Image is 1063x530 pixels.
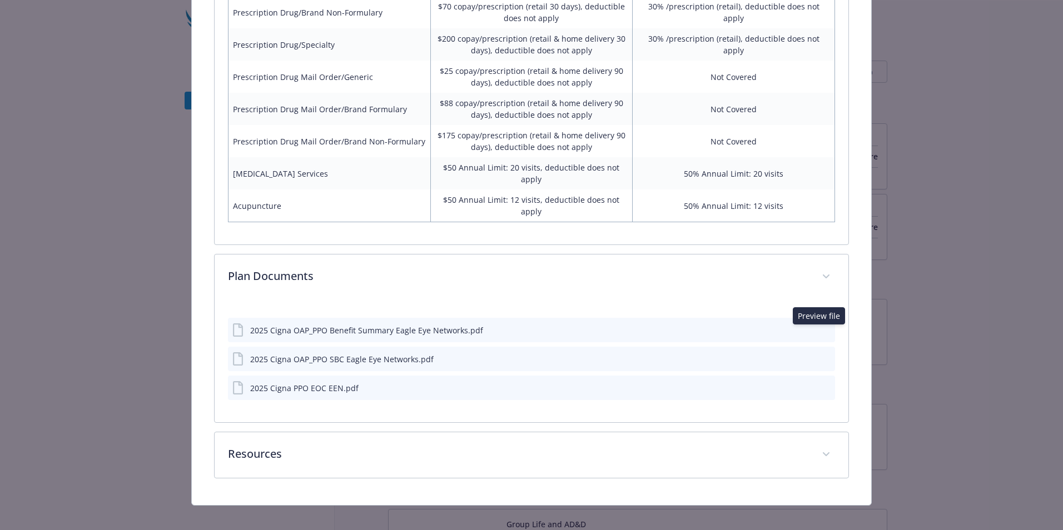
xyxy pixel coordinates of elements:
[229,125,431,157] td: Prescription Drug Mail Order/Brand Non-Formulary
[215,254,848,300] div: Plan Documents
[430,157,633,189] td: $50 Annual Limit: 20 visits, deductible does not apply
[793,307,845,324] div: Preview file
[633,125,835,157] td: Not Covered
[430,125,633,157] td: $175 copay/prescription (retail & home delivery 90 days), deductible does not apply
[430,61,633,93] td: $25 copay/prescription (retail & home delivery 90 days), deductible does not apply
[430,93,633,125] td: $88 copay/prescription (retail & home delivery 90 days), deductible does not apply
[250,353,434,365] div: 2025 Cigna OAP_PPO SBC Eagle Eye Networks.pdf
[215,300,848,422] div: Plan Documents
[229,157,431,189] td: [MEDICAL_DATA] Services
[229,28,431,61] td: Prescription Drug/Specialty
[250,382,359,394] div: 2025 Cigna PPO EOC EEN.pdf
[215,432,848,478] div: Resources
[250,324,483,336] div: 2025 Cigna OAP_PPO Benefit Summary Eagle Eye Networks.pdf
[803,353,812,365] button: download file
[229,93,431,125] td: Prescription Drug Mail Order/Brand Formulary
[228,268,808,284] p: Plan Documents
[633,189,835,222] td: 50% Annual Limit: 12 visits
[821,382,831,394] button: preview file
[633,61,835,93] td: Not Covered
[228,446,808,462] p: Resources
[803,382,812,394] button: download file
[821,353,831,365] button: preview file
[803,324,812,336] button: download file
[633,28,835,61] td: 30% /prescription (retail), deductible does not apply
[430,189,633,222] td: $50 Annual Limit: 12 visits, deductible does not apply
[633,157,835,189] td: 50% Annual Limit: 20 visits
[821,324,831,336] button: preview file
[229,61,431,93] td: Prescription Drug Mail Order/Generic
[430,28,633,61] td: $200 copay/prescription (retail & home delivery 30 days), deductible does not apply
[229,189,431,222] td: Acupuncture
[633,93,835,125] td: Not Covered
